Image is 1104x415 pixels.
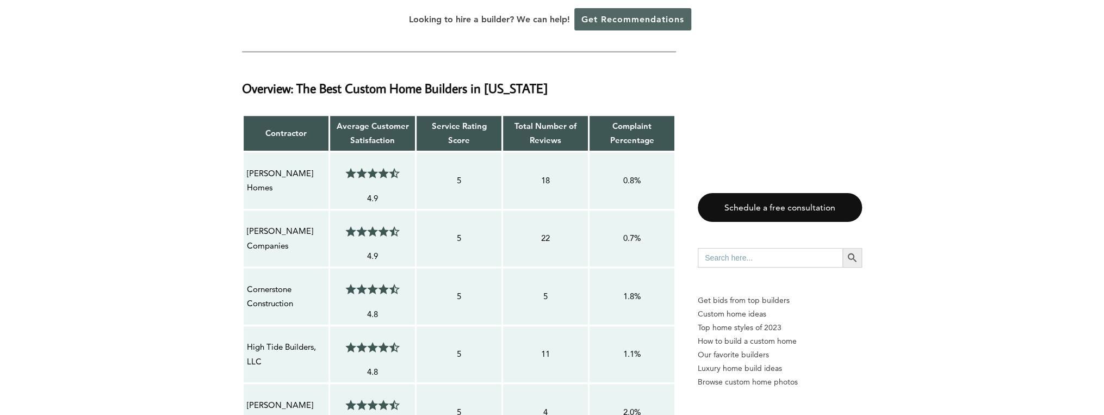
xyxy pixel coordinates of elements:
[333,249,412,263] p: 4.9
[698,375,862,389] a: Browse custom home photos
[247,166,325,195] p: [PERSON_NAME] Homes
[506,347,585,361] p: 11
[333,365,412,379] p: 4.8
[420,289,498,303] p: 5
[265,128,307,138] strong: Contractor
[242,79,548,96] strong: Overview: The Best Custom Home Builders in [US_STATE]
[698,294,862,307] p: Get bids from top builders
[593,174,671,188] p: 0.8%
[698,362,862,375] a: Luxury home build ideas
[574,8,691,30] a: Get Recommendations
[610,121,654,145] strong: Complaint Percentage
[333,307,412,321] p: 4.8
[846,252,858,264] svg: Search
[506,231,585,245] p: 22
[432,121,487,145] strong: Service Rating Score
[337,121,409,145] strong: Average Customer Satisfaction
[593,347,671,361] p: 1.1%
[420,174,498,188] p: 5
[506,289,585,303] p: 5
[514,121,576,145] strong: Total Number of Reviews
[698,321,862,335] a: Top home styles of 2023
[247,224,325,253] p: [PERSON_NAME] Companies
[593,289,671,303] p: 1.8%
[593,231,671,245] p: 0.7%
[698,193,862,222] a: Schedule a free consultation
[420,347,498,361] p: 5
[420,231,498,245] p: 5
[698,335,862,348] a: How to build a custom home
[506,174,585,188] p: 18
[247,282,325,311] p: Cornerstone Construction
[698,307,862,321] a: Custom home ideas
[333,191,412,206] p: 4.9
[247,340,325,369] p: High Tide Builders, LLC
[698,348,862,362] a: Our favorite builders
[698,248,842,268] input: Search here...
